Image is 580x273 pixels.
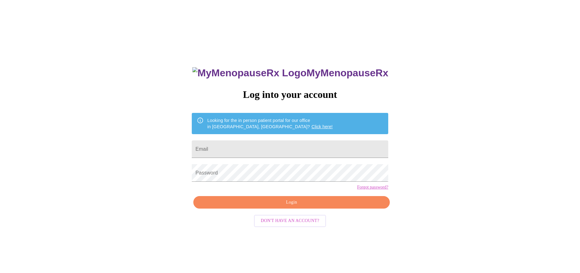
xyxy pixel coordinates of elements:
span: Don't have an account? [261,217,319,225]
a: Click here! [312,124,333,129]
span: Login [201,199,383,206]
a: Forgot password? [357,185,388,190]
button: Login [193,196,390,209]
img: MyMenopauseRx Logo [192,67,306,79]
div: Looking for the in person patient portal for our office in [GEOGRAPHIC_DATA], [GEOGRAPHIC_DATA]? [207,115,333,132]
a: Don't have an account? [252,218,328,223]
button: Don't have an account? [254,215,326,227]
h3: MyMenopauseRx [192,67,388,79]
h3: Log into your account [192,89,388,100]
